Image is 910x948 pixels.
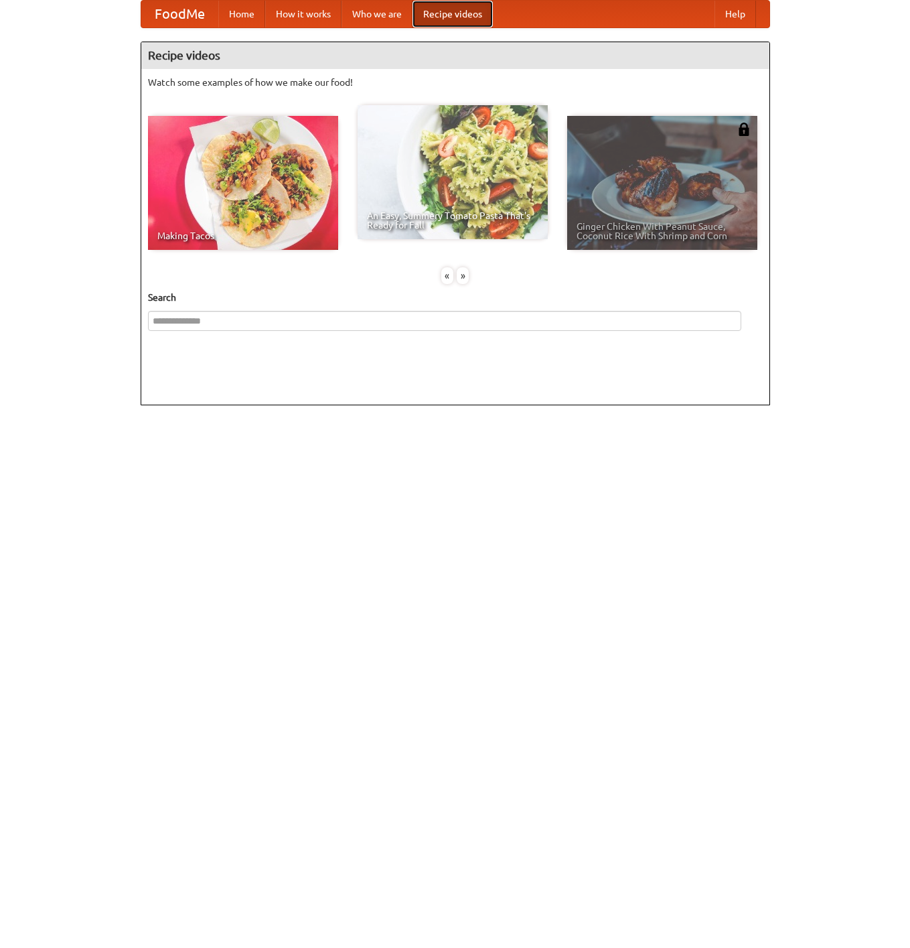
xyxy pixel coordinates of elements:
a: Recipe videos [412,1,493,27]
a: Help [714,1,756,27]
a: Making Tacos [148,116,338,250]
div: « [441,267,453,284]
a: Who we are [342,1,412,27]
a: How it works [265,1,342,27]
a: An Easy, Summery Tomato Pasta That's Ready for Fall [358,105,548,239]
span: Making Tacos [157,231,329,241]
div: » [457,267,469,284]
img: 483408.png [737,123,751,136]
h4: Recipe videos [141,42,769,69]
h5: Search [148,291,763,304]
a: FoodMe [141,1,218,27]
a: Home [218,1,265,27]
span: An Easy, Summery Tomato Pasta That's Ready for Fall [367,211,538,230]
p: Watch some examples of how we make our food! [148,76,763,89]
